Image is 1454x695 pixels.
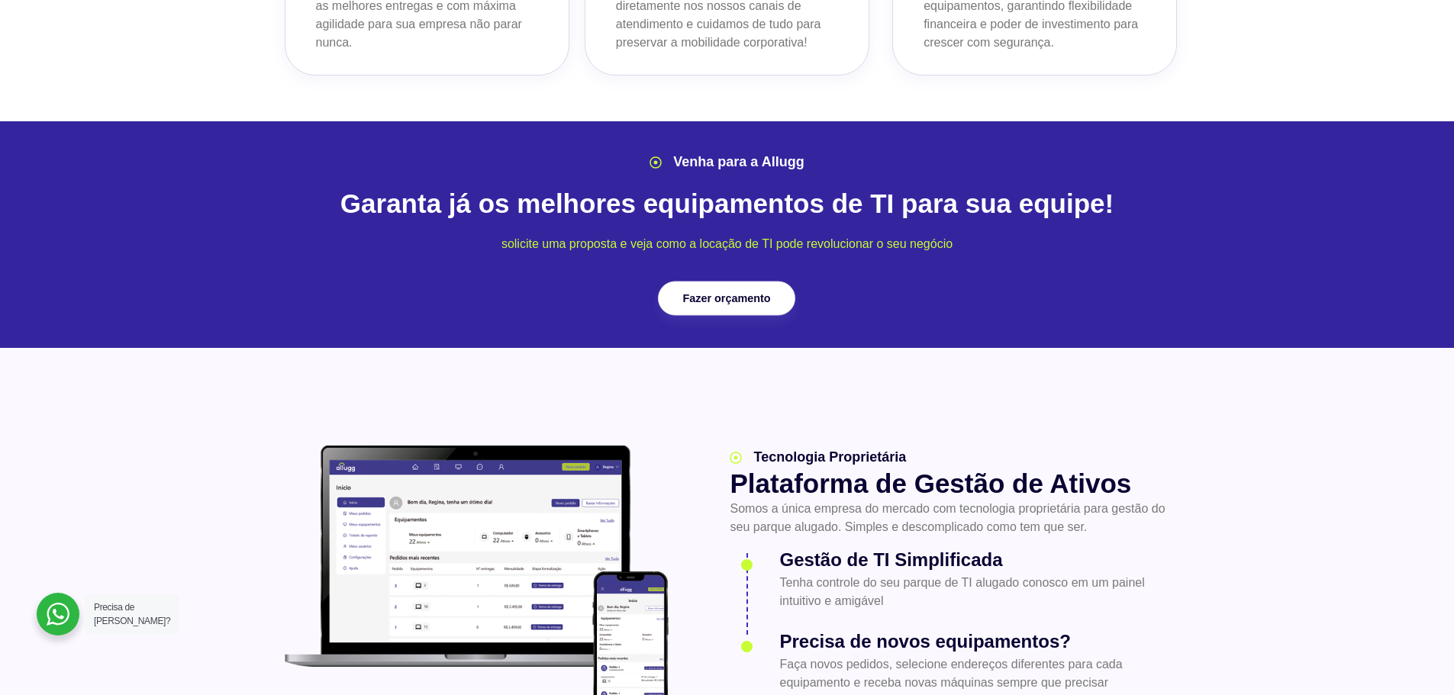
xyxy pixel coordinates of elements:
span: Fazer orçamento [683,293,771,304]
span: Venha para a Allugg [669,152,804,172]
iframe: Chat Widget [1378,622,1454,695]
h2: Garanta já os melhores equipamentos de TI para sua equipe! [277,188,1178,220]
a: Fazer orçamento [658,282,795,316]
div: Widget de chat [1378,622,1454,695]
p: Somos a única empresa do mercado com tecnologia proprietária para gestão do seu parque alugado. S... [730,500,1171,536]
h3: Gestão de TI Simplificada [779,546,1171,574]
h2: Plataforma de Gestão de Ativos [730,468,1171,500]
p: solicite uma proposta e veja como a locação de TI pode revolucionar o seu negócio [277,235,1178,253]
p: Tenha controle do seu parque de TI alugado conosco em um painel intuitivo e amigável [779,574,1171,610]
p: Faça novos pedidos, selecione endereços diferentes para cada equipamento e receba novas máquinas ... [779,655,1171,692]
span: Precisa de [PERSON_NAME]? [94,602,170,626]
span: Tecnologia Proprietária [750,447,906,468]
h3: Precisa de novos equipamentos? [779,628,1171,655]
